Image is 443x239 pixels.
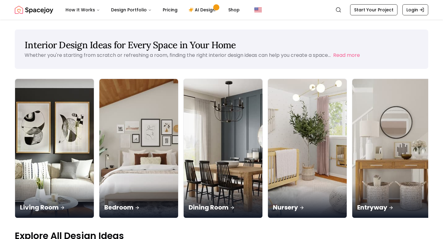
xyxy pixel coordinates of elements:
a: Pricing [158,4,182,16]
p: Entryway [357,203,426,212]
p: Nursery [273,203,342,212]
a: Login [402,4,428,15]
a: NurseryNursery [268,79,347,218]
a: AI Design [184,4,222,16]
a: Living RoomLiving Room [15,79,94,218]
a: EntrywayEntryway [352,79,431,218]
a: Shop [223,4,245,16]
img: Living Room [15,79,94,218]
p: Bedroom [104,203,173,212]
img: United States [254,6,262,14]
button: Design Portfolio [106,4,157,16]
img: Dining Room [184,79,262,218]
img: Nursery [268,79,347,218]
p: Dining Room [189,203,257,212]
a: Dining RoomDining Room [183,79,263,218]
img: Entryway [352,79,431,218]
button: How It Works [61,4,105,16]
a: Spacejoy [15,4,53,16]
a: Start Your Project [350,4,397,15]
p: Living Room [20,203,89,212]
img: Spacejoy Logo [15,4,53,16]
h1: Interior Design Ideas for Every Space in Your Home [25,39,418,50]
p: Whether you're starting from scratch or refreshing a room, finding the right interior design idea... [25,52,331,59]
button: Read more [333,52,360,59]
img: Bedroom [99,79,178,218]
nav: Main [61,4,245,16]
a: BedroomBedroom [99,79,178,218]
